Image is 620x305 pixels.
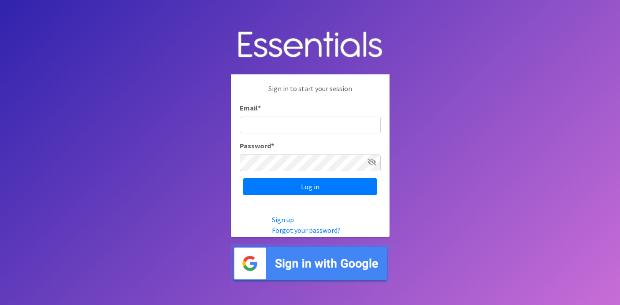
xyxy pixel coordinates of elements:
[231,22,390,68] img: Human Essentials
[240,140,274,151] label: Password
[272,215,294,224] a: Sign up
[271,141,274,150] abbr: required
[272,226,341,235] a: Forgot your password?
[240,83,381,103] p: Sign in to start your session
[231,244,390,283] img: Sign in with Google
[240,103,261,113] label: Email
[243,178,377,195] input: Log in
[258,103,261,112] abbr: required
